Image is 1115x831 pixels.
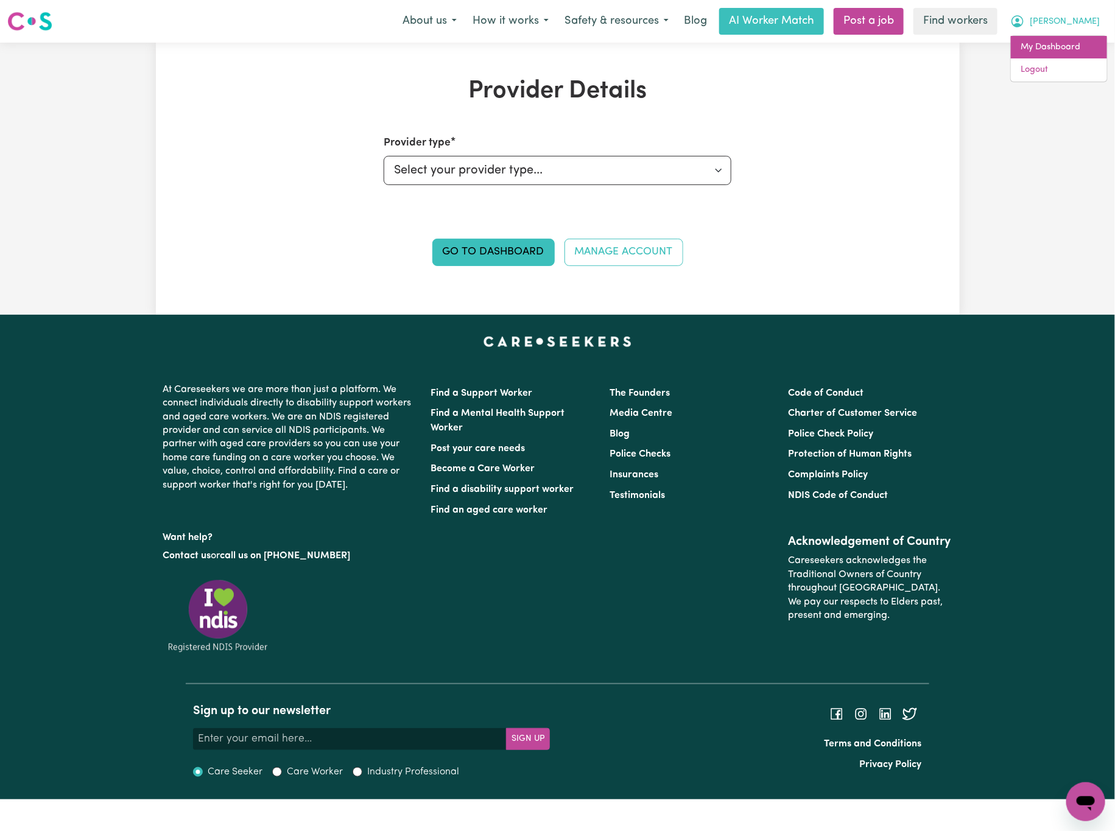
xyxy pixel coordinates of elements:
a: Find a Support Worker [431,388,533,398]
img: Registered NDIS provider [163,578,273,654]
p: or [163,544,417,567]
button: Safety & resources [557,9,677,34]
a: The Founders [610,388,670,398]
a: Follow Careseekers on Facebook [829,709,844,718]
a: Post a job [834,8,904,35]
a: Careseekers logo [7,7,52,35]
label: Provider type [384,135,451,151]
label: Care Seeker [208,765,262,779]
a: Media Centre [610,408,672,418]
a: Blog [610,429,630,439]
a: Logout [1011,58,1107,82]
a: Careseekers home page [484,337,631,346]
img: Careseekers logo [7,10,52,32]
h2: Sign up to our newsletter [193,704,550,718]
iframe: Button to launch messaging window [1066,782,1105,821]
a: Follow Careseekers on Twitter [902,709,917,718]
a: Find an aged care worker [431,505,548,515]
a: Become a Care Worker [431,464,535,474]
a: AI Worker Match [719,8,824,35]
a: NDIS Code of Conduct [788,491,888,500]
p: Careseekers acknowledges the Traditional Owners of Country throughout [GEOGRAPHIC_DATA]. We pay o... [788,549,952,627]
label: Industry Professional [367,765,459,779]
button: How it works [465,9,557,34]
a: Terms and Conditions [825,739,922,749]
a: call us on [PHONE_NUMBER] [220,551,351,561]
a: Complaints Policy [788,470,868,480]
a: Find a Mental Health Support Worker [431,408,565,433]
a: Follow Careseekers on Instagram [854,709,868,718]
input: Enter your email here... [193,728,507,750]
a: Blog [677,8,714,35]
a: Police Check Policy [788,429,873,439]
a: My Dashboard [1011,36,1107,59]
button: About us [395,9,465,34]
a: Insurances [610,470,658,480]
a: Testimonials [610,491,665,500]
button: My Account [1002,9,1108,34]
a: Find a disability support worker [431,485,574,494]
p: At Careseekers we are more than just a platform. We connect individuals directly to disability su... [163,378,417,497]
a: Go to Dashboard [432,239,555,265]
a: Post your care needs [431,444,526,454]
a: Follow Careseekers on LinkedIn [878,709,893,718]
span: [PERSON_NAME] [1030,15,1100,29]
a: Privacy Policy [860,760,922,770]
p: Want help? [163,526,417,544]
button: Subscribe [506,728,550,750]
h2: Acknowledgement of Country [788,535,952,549]
a: Police Checks [610,449,670,459]
a: Charter of Customer Service [788,408,917,418]
a: Contact us [163,551,211,561]
a: Find workers [913,8,997,35]
h1: Provider Details [297,77,818,106]
label: Care Worker [287,765,343,779]
a: Code of Conduct [788,388,864,398]
a: Protection of Human Rights [788,449,912,459]
div: My Account [1010,35,1108,82]
a: Manage Account [565,239,683,265]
